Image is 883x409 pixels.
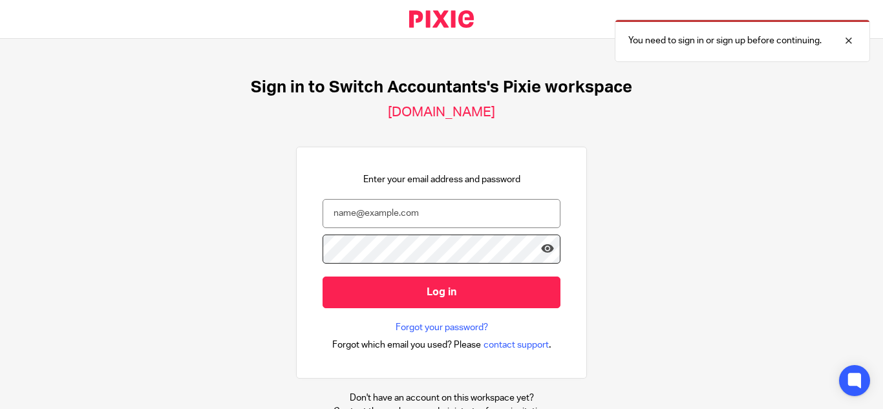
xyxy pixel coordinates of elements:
input: name@example.com [323,199,560,228]
p: You need to sign in or sign up before continuing. [628,34,822,47]
span: Forgot which email you used? Please [332,339,481,351]
div: . [332,337,551,352]
span: contact support [484,339,549,351]
h2: [DOMAIN_NAME] [388,104,495,121]
p: Don't have an account on this workspace yet? [334,392,549,404]
a: Forgot your password? [396,321,488,334]
input: Log in [323,277,560,308]
h1: Sign in to Switch Accountants's Pixie workspace [251,78,632,98]
p: Enter your email address and password [363,173,520,186]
